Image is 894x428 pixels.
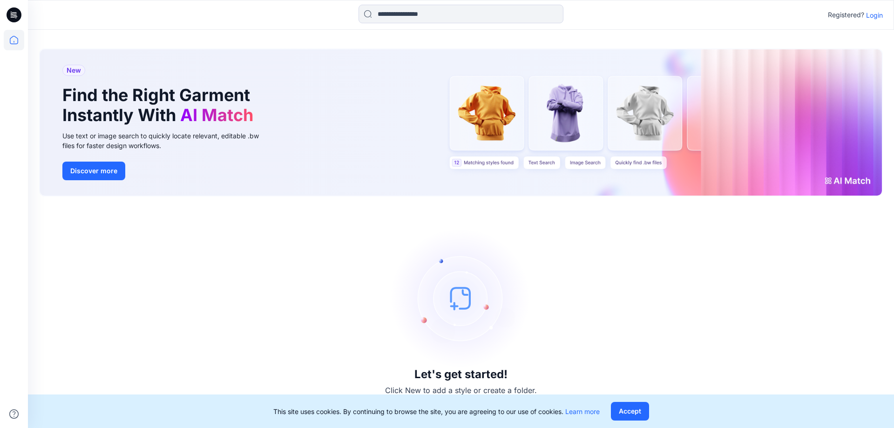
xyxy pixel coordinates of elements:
img: empty-state-image.svg [391,228,531,368]
p: This site uses cookies. By continuing to browse the site, you are agreeing to our use of cookies. [273,407,600,416]
button: Accept [611,402,649,421]
p: Login [866,10,883,20]
span: AI Match [180,105,253,125]
button: Discover more [62,162,125,180]
span: New [67,65,81,76]
p: Registered? [828,9,864,20]
p: Click New to add a style or create a folder. [385,385,537,396]
div: Use text or image search to quickly locate relevant, editable .bw files for faster design workflows. [62,131,272,150]
a: Learn more [565,408,600,415]
h3: Let's get started! [414,368,508,381]
h1: Find the Right Garment Instantly With [62,85,258,125]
